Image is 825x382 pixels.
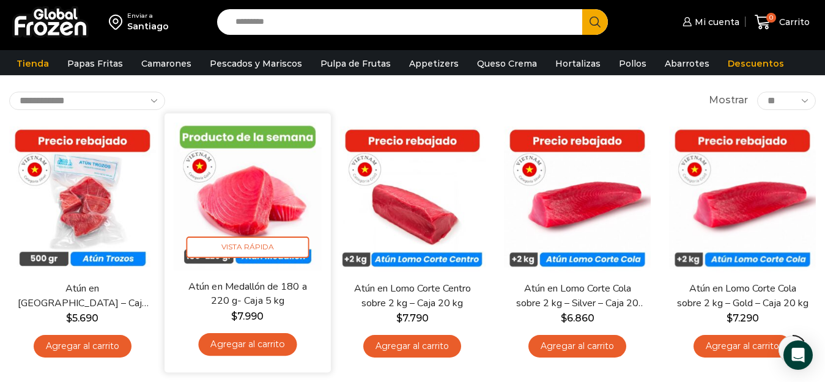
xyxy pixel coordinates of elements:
a: Abarrotes [659,52,716,75]
span: $ [396,312,402,324]
bdi: 5.690 [66,312,98,324]
a: Atún en Lomo Corte Cola sobre 2 kg – Gold – Caja 20 kg [676,282,808,310]
a: Tienda [10,52,55,75]
a: Agregar al carrito: “Atún en Lomo Corte Centro sobre 2 kg - Caja 20 kg” [363,335,461,358]
img: address-field-icon.svg [109,12,127,32]
button: Search button [582,9,608,35]
a: Descuentos [722,52,790,75]
a: 0 Carrito [752,8,813,37]
div: Open Intercom Messenger [783,340,813,370]
a: Mi cuenta [679,10,739,34]
select: Pedido de la tienda [9,92,165,110]
a: Atún en Medallón de 180 a 220 g- Caja 5 kg [181,279,314,308]
a: Papas Fritas [61,52,129,75]
a: Atún en [GEOGRAPHIC_DATA] – Caja 10 kg [17,282,149,310]
a: Agregar al carrito: “Atún en Lomo Corte Cola sobre 2 kg - Silver - Caja 20 kg” [528,335,626,358]
span: Mi cuenta [692,16,739,28]
div: Enviar a [127,12,169,20]
a: Queso Crema [471,52,543,75]
bdi: 7.990 [231,310,264,321]
div: Santiago [127,20,169,32]
span: Vista Rápida [186,236,309,257]
span: $ [66,312,72,324]
a: Hortalizas [549,52,607,75]
span: 0 [766,13,776,23]
a: Agregar al carrito: “Atún en Lomo Corte Cola sobre 2 kg - Gold – Caja 20 kg” [694,335,791,358]
bdi: 7.290 [727,312,759,324]
a: Pollos [613,52,653,75]
a: Agregar al carrito: “Atún en Trozos - Caja 10 kg” [34,335,131,358]
span: Carrito [776,16,810,28]
a: Pulpa de Frutas [314,52,397,75]
bdi: 6.860 [561,312,594,324]
span: $ [561,312,567,324]
span: $ [727,312,733,324]
a: Agregar al carrito: “Atún en Medallón de 180 a 220 g- Caja 5 kg” [198,332,297,355]
bdi: 7.790 [396,312,429,324]
a: Appetizers [403,52,465,75]
a: Camarones [135,52,198,75]
a: Atún en Lomo Corte Cola sobre 2 kg – Silver – Caja 20 kg [511,282,643,310]
a: Atún en Lomo Corte Centro sobre 2 kg – Caja 20 kg [347,282,479,310]
a: Pescados y Mariscos [204,52,308,75]
span: $ [231,310,237,321]
span: Mostrar [709,94,748,108]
